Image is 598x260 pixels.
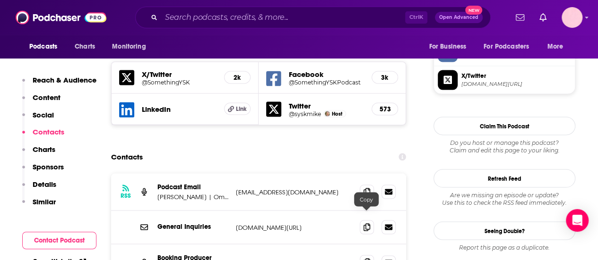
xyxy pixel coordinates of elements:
[232,73,243,81] h5: 2k
[433,243,575,251] div: Report this page as a duplicate.
[224,102,251,115] a: Link
[289,78,364,85] a: @SomethingYSKPodcast
[433,191,575,206] div: Are we missing an episode or update? Use this to check the RSS feed immediately.
[484,40,529,53] span: For Podcasters
[289,110,321,117] a: @syskmike
[161,10,405,25] input: Search podcasts, credits, & more...
[465,6,482,15] span: New
[22,232,96,249] button: Contact Podcast
[562,7,582,28] span: Logged in as abbydeg
[142,104,217,113] h5: LinkedIn
[566,209,589,232] div: Open Intercom Messenger
[541,38,575,56] button: open menu
[22,127,64,145] button: Contacts
[33,93,61,102] p: Content
[512,9,528,25] a: Show notifications dropdown
[33,197,56,206] p: Similar
[439,15,478,20] span: Open Advanced
[22,93,61,110] button: Content
[105,38,158,56] button: open menu
[477,38,543,56] button: open menu
[461,71,571,80] span: X/Twitter
[22,145,55,162] button: Charts
[433,139,575,154] div: Claim and edit this page to your liking.
[112,40,146,53] span: Monitoring
[438,70,571,90] a: X/Twitter[DOMAIN_NAME][URL]
[236,188,352,196] p: [EMAIL_ADDRESS][DOMAIN_NAME]
[435,12,483,23] button: Open AdvancedNew
[325,111,330,116] img: Mike Carruthers
[33,110,54,119] p: Social
[75,40,95,53] span: Charts
[433,139,575,146] span: Do you host or manage this podcast?
[23,38,69,56] button: open menu
[33,180,56,189] p: Details
[22,180,56,197] button: Details
[380,73,390,81] h5: 3k
[121,192,131,199] h3: RSS
[354,192,379,206] div: Copy
[142,78,217,85] a: @SomethingYSK
[33,162,64,171] p: Sponsors
[289,101,364,110] h5: Twitter
[433,117,575,135] button: Claim This Podcast
[235,105,246,112] span: Link
[157,183,228,191] p: Podcast Email
[289,69,364,78] h5: Facebook
[433,169,575,187] button: Refresh Feed
[33,145,55,154] p: Charts
[405,11,427,24] span: Ctrl K
[433,221,575,240] a: Seeing Double?
[22,197,56,215] button: Similar
[142,69,217,78] h5: X/Twitter
[22,162,64,180] button: Sponsors
[22,110,54,128] button: Social
[236,223,352,231] p: [DOMAIN_NAME][URL]
[332,110,342,117] span: Host
[16,8,106,26] img: Podchaser - Follow, Share and Rate Podcasts
[157,222,228,230] p: General Inquiries
[536,9,550,25] a: Show notifications dropdown
[461,80,571,87] span: twitter.com/SomethingYSK
[422,38,478,56] button: open menu
[22,75,96,93] button: Reach & Audience
[547,40,563,53] span: More
[33,127,64,136] p: Contacts
[33,75,96,84] p: Reach & Audience
[429,40,466,53] span: For Business
[135,7,491,28] div: Search podcasts, credits, & more...
[29,40,57,53] span: Podcasts
[69,38,101,56] a: Charts
[380,105,390,113] h5: 573
[562,7,582,28] button: Show profile menu
[562,7,582,28] img: User Profile
[157,193,228,201] p: [PERSON_NAME] | OmniCastMedia | Cumulus Podcast Network
[111,148,143,166] h2: Contacts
